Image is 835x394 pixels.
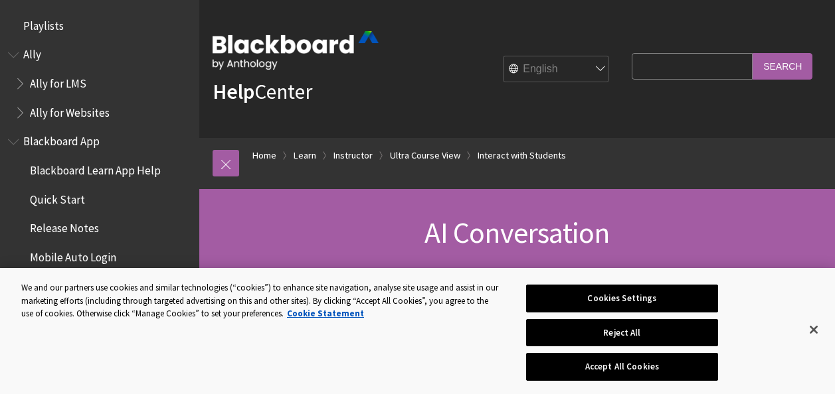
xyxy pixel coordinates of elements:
span: Blackboard Learn App Help [30,159,161,177]
strong: Help [213,78,254,105]
nav: Book outline for Playlists [8,15,191,37]
nav: Book outline for Anthology Ally Help [8,44,191,124]
span: Mobile Auto Login [30,246,116,264]
a: Ultra Course View [390,147,460,164]
a: Learn [294,147,316,164]
span: Blackboard App [23,131,100,149]
span: Ally [23,44,41,62]
span: Release Notes [30,218,99,235]
a: Interact with Students [478,147,566,164]
a: Home [252,147,276,164]
img: Blackboard by Anthology [213,31,379,70]
a: More information about your privacy, opens in a new tab [287,308,364,319]
button: Accept All Cookies [526,353,718,381]
span: Quick Start [30,188,85,206]
button: Reject All [526,319,718,347]
select: Site Language Selector [504,56,610,83]
button: Cookies Settings [526,285,718,312]
a: Instructor [333,147,373,164]
span: Ally for Websites [30,101,110,119]
a: HelpCenter [213,78,312,105]
input: Search [753,53,812,79]
span: Ally for LMS [30,72,86,90]
div: We and our partners use cookies and similar technologies (“cookies”) to enhance site navigation, ... [21,281,501,320]
span: Playlists [23,15,64,33]
button: Close [799,315,828,344]
span: AI Conversation [424,214,609,251]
